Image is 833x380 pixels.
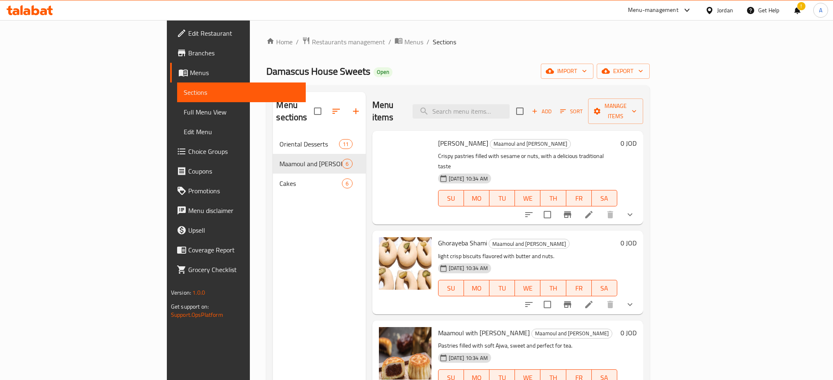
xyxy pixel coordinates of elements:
button: SA [592,190,617,206]
span: Branches [188,48,300,58]
a: Choice Groups [170,142,306,161]
button: Manage items [588,98,643,124]
button: sort-choices [519,295,539,314]
span: [DATE] 10:34 AM [445,354,491,362]
span: MO [467,192,486,204]
button: export [597,64,650,79]
button: sort-choices [519,205,539,224]
span: Maamoul and [PERSON_NAME] [489,239,569,249]
a: Menus [395,37,423,47]
span: Add item [528,105,555,118]
span: Select section [511,103,528,120]
h6: 0 JOD [621,237,637,249]
span: TH [544,282,563,294]
span: Coupons [188,166,300,176]
span: Restaurants management [312,37,385,47]
span: 1.0.0 [192,287,205,298]
span: Damascus House Sweets [266,62,370,80]
span: Sort sections [326,101,346,121]
span: Open [374,69,392,76]
span: TU [493,282,512,294]
button: TH [540,190,566,206]
a: Edit menu item [584,300,594,309]
div: Maamoul and Barazek [531,329,612,339]
span: Get support on: [171,301,209,312]
a: Menu disclaimer [170,201,306,220]
button: FR [566,280,592,296]
div: items [342,179,352,188]
span: 11 [339,140,352,148]
input: search [413,104,510,119]
a: Edit Menu [177,122,306,142]
svg: Show Choices [625,210,635,220]
span: Version: [171,287,191,298]
a: Upsell [170,220,306,240]
span: A [819,6,822,15]
button: show more [620,205,640,224]
button: Add [528,105,555,118]
button: FR [566,190,592,206]
span: Sections [184,87,300,97]
button: Sort [558,105,585,118]
img: Ghorayeba Shami [379,237,431,290]
span: FR [570,192,588,204]
button: Add section [346,101,366,121]
li: / [427,37,429,47]
a: Coverage Report [170,240,306,260]
span: Menus [190,68,300,78]
span: Oriental Desserts [279,139,339,149]
button: import [541,64,593,79]
p: Crispy pastries filled with sesame or nuts, with a delicious traditional taste [438,151,618,172]
div: Maamoul and Barazek [489,239,570,249]
span: Choice Groups [188,147,300,156]
span: import [547,66,587,76]
span: Sort [560,107,583,116]
button: MO [464,280,489,296]
button: Branch-specific-item [558,205,577,224]
span: Upsell [188,225,300,235]
li: / [388,37,391,47]
span: Grocery Checklist [188,265,300,275]
button: delete [600,295,620,314]
span: Maamoul and [PERSON_NAME] [490,139,570,149]
button: Branch-specific-item [558,295,577,314]
span: Maamoul with [PERSON_NAME] [438,327,530,339]
p: Pastries filled with soft Ajwa, sweet and perfect for tea. [438,341,618,351]
span: Sections [433,37,456,47]
span: Ghorayeba Shami [438,237,487,249]
span: SU [442,192,461,204]
span: [DATE] 10:34 AM [445,175,491,183]
a: Promotions [170,181,306,201]
div: Menu-management [628,5,678,15]
span: WE [518,192,537,204]
span: Edit Menu [184,127,300,137]
a: Full Menu View [177,102,306,122]
div: Cakes6 [273,174,365,193]
span: Cakes [279,179,342,188]
button: TH [540,280,566,296]
div: Open [374,67,392,77]
span: Select to update [539,296,556,313]
img: Maamoul with Ajwa [379,327,431,380]
span: FR [570,282,588,294]
a: Edit Restaurant [170,23,306,43]
a: Menus [170,63,306,82]
button: TU [489,190,515,206]
button: SA [592,280,617,296]
span: [DATE] 10:34 AM [445,264,491,272]
div: items [342,159,352,169]
div: Oriental Desserts11 [273,134,365,154]
span: Maamoul and [PERSON_NAME] [279,159,342,169]
a: Grocery Checklist [170,260,306,279]
span: Edit Restaurant [188,28,300,38]
span: Sort items [555,105,588,118]
span: Promotions [188,186,300,196]
a: Sections [177,82,306,102]
span: 6 [342,180,352,188]
button: SU [438,190,464,206]
span: Full Menu View [184,107,300,117]
span: SA [595,282,614,294]
a: Branches [170,43,306,63]
span: export [603,66,643,76]
div: Maamoul and Barazek [279,159,342,169]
